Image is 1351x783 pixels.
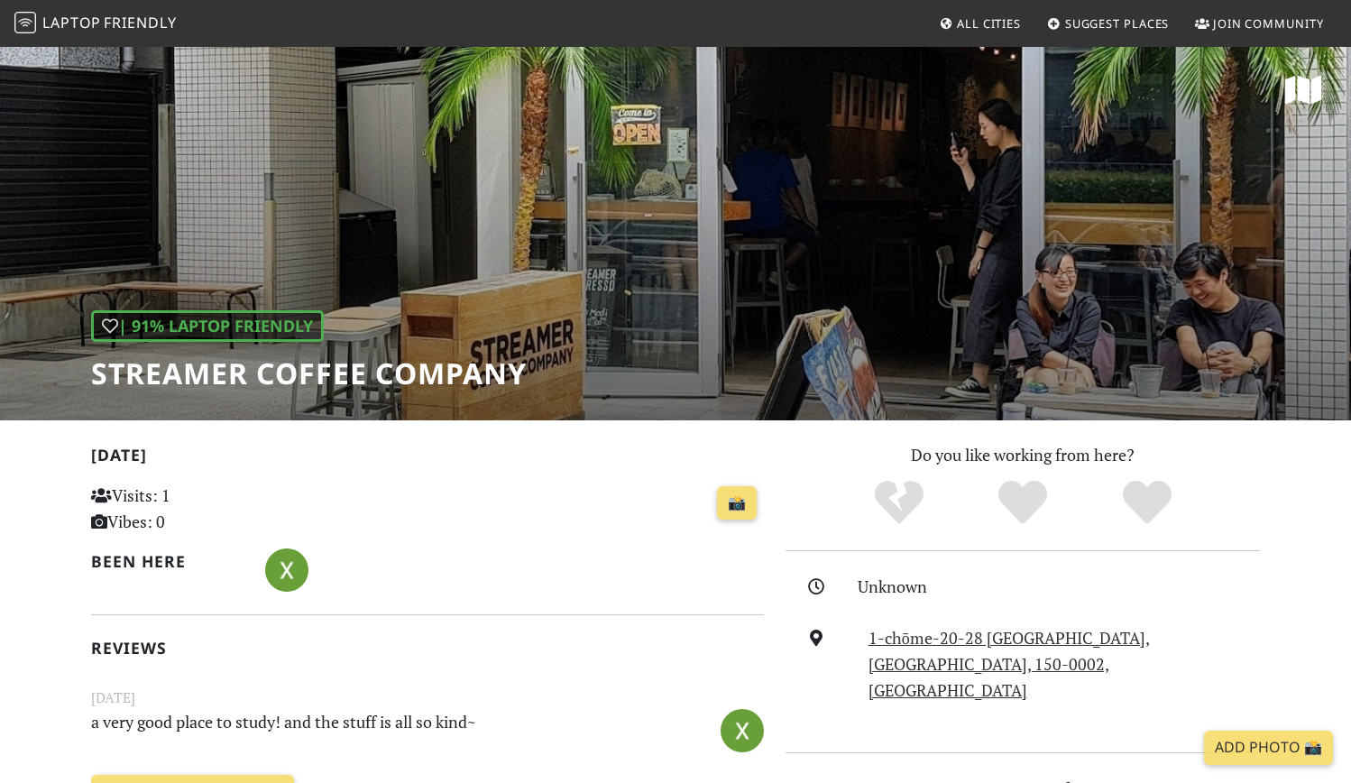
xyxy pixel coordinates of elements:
a: LaptopFriendly LaptopFriendly [14,8,177,40]
div: Definitely! [1085,478,1209,528]
span: Suggest Places [1065,15,1170,32]
h1: Streamer Coffee Company [91,356,527,391]
span: Xue Xie [265,557,308,579]
div: Unknown [858,574,1271,600]
p: Do you like working from here? [786,442,1260,468]
img: 3758-xue.jpg [265,548,308,592]
a: Add Photo 📸 [1204,731,1333,765]
h2: [DATE] [91,446,764,472]
p: Visits: 1 Vibes: 0 [91,483,301,535]
span: Xue Xie [721,717,764,739]
a: 📸 [717,486,757,520]
small: [DATE] [80,686,775,709]
a: Join Community [1188,7,1331,40]
span: Join Community [1213,15,1324,32]
img: LaptopFriendly [14,12,36,33]
span: Laptop [42,13,101,32]
div: No [837,478,961,528]
p: a very good place to study! and the stuff is all so kind~ [80,709,659,750]
img: 3758-xue.jpg [721,709,764,752]
a: 1-chōme-20-28 [GEOGRAPHIC_DATA], [GEOGRAPHIC_DATA], 150-0002, [GEOGRAPHIC_DATA] [868,627,1150,701]
a: Suggest Places [1040,7,1177,40]
div: Yes [960,478,1085,528]
span: Friendly [104,13,176,32]
a: All Cities [932,7,1028,40]
h2: Been here [91,552,244,571]
div: | 91% Laptop Friendly [91,310,324,342]
span: All Cities [957,15,1021,32]
h2: Reviews [91,639,764,658]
